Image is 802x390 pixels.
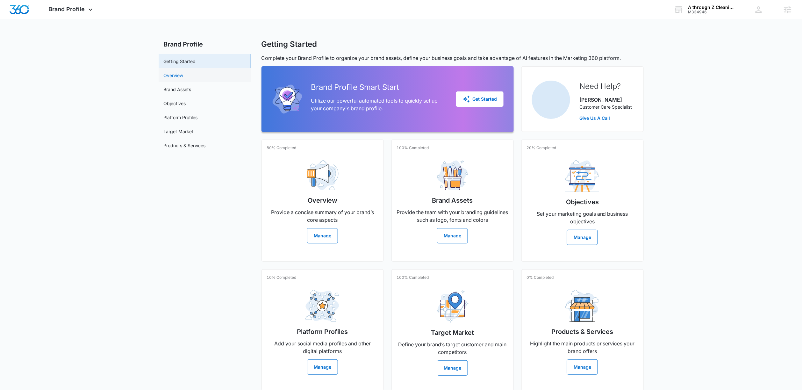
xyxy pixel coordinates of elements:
p: 0% Completed [527,275,554,280]
h1: Getting Started [261,40,317,49]
a: 80% CompletedOverviewProvide a concise summary of your brand’s core aspectsManage [261,140,384,262]
a: Products & Services [164,142,206,149]
p: Add your social media profiles and other digital platforms [267,340,378,355]
p: Complete your Brand Profile to organize your brand assets, define your business goals and take ad... [261,54,644,62]
p: Set your marketing goals and business objectives [527,210,638,225]
button: Manage [437,228,468,243]
p: Utilize our powerful automated tools to quickly set up your company's brand profile. [311,97,446,112]
a: Give Us A Call [580,115,632,121]
p: [PERSON_NAME] [580,96,632,104]
p: Customer Care Specialist [580,104,632,110]
button: Manage [567,230,598,245]
a: Overview [164,72,183,79]
button: Manage [307,359,338,375]
button: Manage [437,360,468,376]
p: Highlight the main products or services your brand offers [527,340,638,355]
a: 20% CompletedObjectivesSet your marketing goals and business objectivesManage [521,140,644,262]
h2: Products & Services [551,327,613,336]
a: Target Market [164,128,194,135]
h2: Brand Profile Smart Start [311,82,446,93]
p: 100% Completed [397,145,429,151]
p: Provide the team with your branding guidelines such as logo, fonts and colors [397,208,508,224]
h2: Target Market [431,328,474,337]
a: Getting Started [164,58,196,65]
h2: Brand Assets [432,196,473,205]
h2: Objectives [566,197,599,207]
a: Platform Profiles [164,114,198,121]
p: Provide a concise summary of your brand’s core aspects [267,208,378,224]
h2: Need Help? [580,81,632,92]
a: Objectives [164,100,186,107]
img: Karissa Harris [532,81,570,119]
p: Define your brand’s target customer and main competitors [397,341,508,356]
p: 20% Completed [527,145,556,151]
span: Brand Profile [49,6,85,12]
p: 10% Completed [267,275,297,280]
h2: Platform Profiles [297,327,348,336]
p: 100% Completed [397,275,429,280]
h2: Brand Profile [159,40,251,49]
button: Manage [567,359,598,375]
div: account name [688,5,735,10]
h2: Overview [308,196,337,205]
div: Get Started [462,95,497,103]
p: 80% Completed [267,145,297,151]
a: Brand Assets [164,86,191,93]
button: Get Started [456,91,504,107]
button: Manage [307,228,338,243]
a: 100% CompletedBrand AssetsProvide the team with your branding guidelines such as logo, fonts and ... [391,140,514,262]
div: account id [688,10,735,14]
